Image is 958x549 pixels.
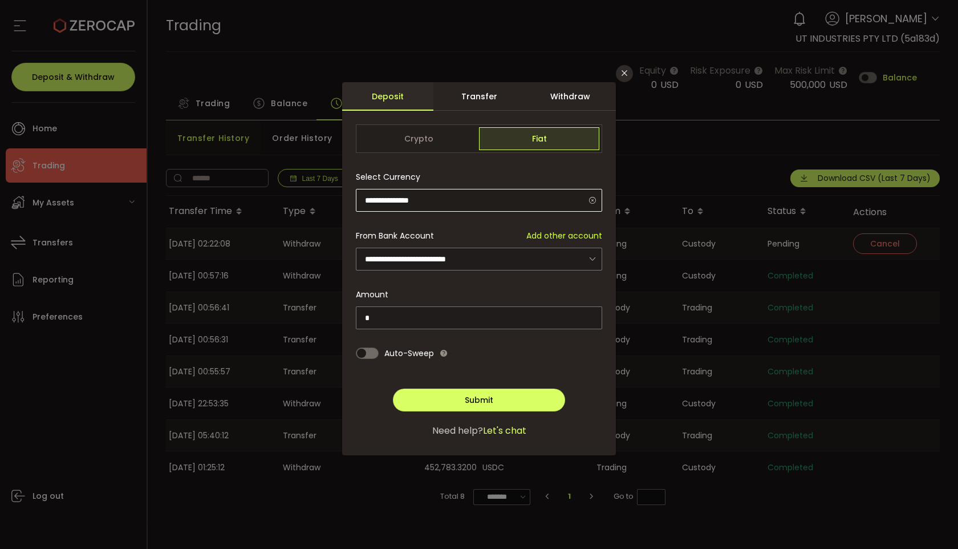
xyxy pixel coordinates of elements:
div: Deposit [342,82,433,111]
span: From Bank Account [356,230,434,242]
span: Need help? [432,424,483,438]
iframe: Chat Widget [901,494,958,549]
div: Transfer [433,82,525,111]
label: Select Currency [356,171,427,183]
div: dialog [342,82,616,455]
span: Fiat [479,127,599,150]
button: Close [616,65,633,82]
div: Withdraw [525,82,616,111]
span: Crypto [359,127,479,150]
span: Submit [465,394,493,406]
span: Auto-Sweep [384,342,434,365]
button: Submit [393,389,565,411]
span: Add other account [526,230,602,242]
label: Amount [356,289,395,300]
span: Let's chat [483,424,526,438]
